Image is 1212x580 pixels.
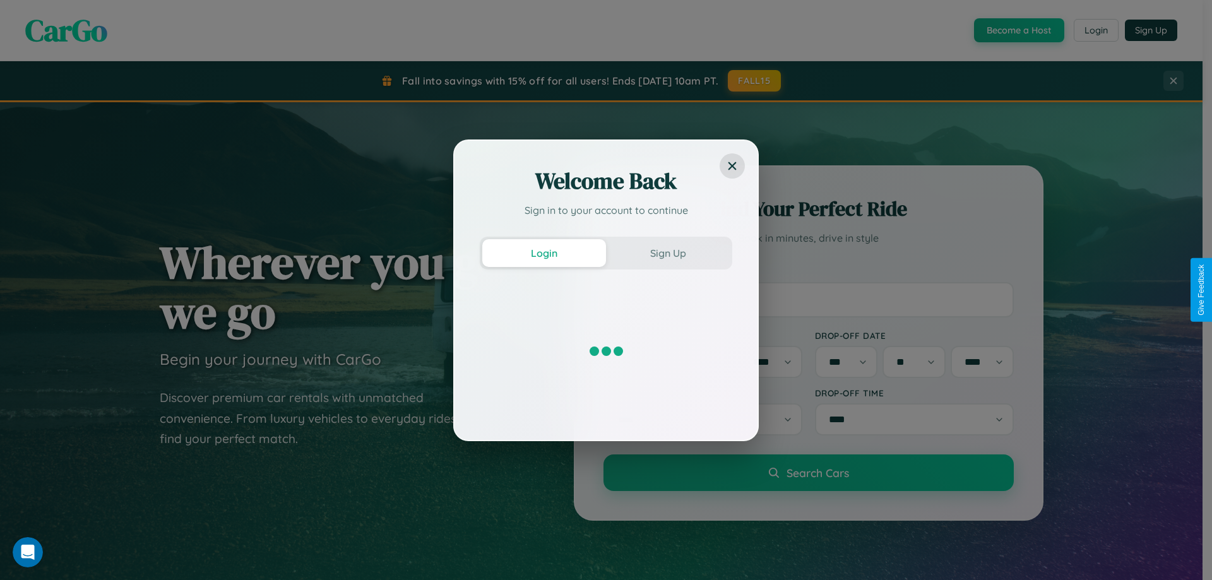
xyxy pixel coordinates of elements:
div: Give Feedback [1197,264,1206,316]
p: Sign in to your account to continue [480,203,732,218]
button: Login [482,239,606,267]
iframe: Intercom live chat [13,537,43,567]
button: Sign Up [606,239,730,267]
h2: Welcome Back [480,166,732,196]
